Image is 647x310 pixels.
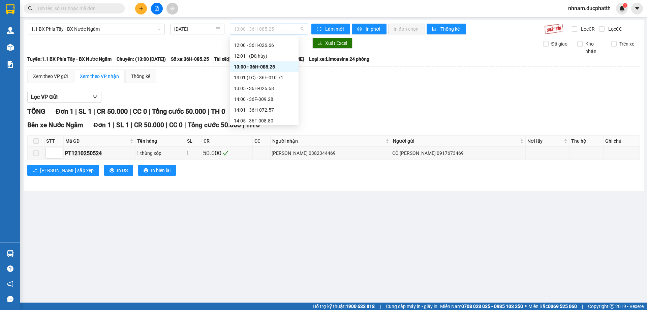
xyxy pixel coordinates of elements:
div: Thống kê [131,73,150,80]
span: Thống kê [440,25,461,33]
span: printer [144,168,148,173]
span: sync [317,27,322,32]
th: SL [185,136,202,147]
b: Tuyến: 1.1 BX Phía Tây - BX Nước Ngầm [27,56,112,62]
span: | [243,121,244,129]
button: printerIn DS [104,165,133,176]
span: TH 0 [246,121,260,129]
span: Trên xe [617,40,637,48]
span: Người gửi [393,137,519,145]
div: 14:01 - 36H-072.57 [234,106,295,114]
span: CR 50.000 [134,121,164,129]
span: Cung cấp máy in - giấy in: [386,303,438,310]
button: printerIn phơi [352,24,387,34]
span: 1.1 BX Phía Tây - BX Nước Ngầm [31,24,161,34]
span: Lọc CR [578,25,596,33]
button: In đơn chọn [388,24,425,34]
button: bar-chartThống kê [427,24,466,34]
img: 9k= [544,24,563,34]
span: | [166,121,167,129]
sup: 1 [623,3,627,8]
button: file-add [151,3,163,15]
span: Làm mới [325,25,345,33]
button: printerIn biên lai [138,165,176,176]
span: | [93,107,95,115]
span: bar-chart [432,27,438,32]
input: 12/10/2025 [174,25,214,33]
div: 1 thùng xốp [136,149,184,157]
span: caret-down [634,5,640,11]
div: 12:01 - (Đã hủy) [234,52,295,60]
span: Tổng cước 50.000 [188,121,241,129]
span: CR 50.000 [97,107,128,115]
span: Đơn 1 [56,107,73,115]
span: Lọc VP Gửi [31,93,58,101]
span: TỔNG [27,107,45,115]
div: 13:05 - 36H-026.68 [234,85,295,92]
span: 1 [624,3,626,8]
span: SL 1 [79,107,92,115]
span: printer [110,168,114,173]
button: plus [135,3,147,15]
div: 13:00 - 36H-085.25 [234,63,295,71]
th: CC [253,136,271,147]
button: downloadXuất Excel [312,38,352,49]
span: Hỗ trợ kỹ thuật: [313,303,375,310]
span: down [92,94,98,100]
input: Tìm tên, số ĐT hoặc mã đơn [37,5,117,12]
button: syncLàm mới [311,24,350,34]
button: Lọc VP Gửi [27,92,101,103]
div: [PERSON_NAME] 0382344469 [272,149,390,157]
span: printer [357,27,363,32]
span: TH 0 [211,107,225,115]
th: STT [44,136,64,147]
th: Ghi chú [604,136,640,147]
strong: 0708 023 035 - 0935 103 250 [461,304,523,309]
span: Đơn 1 [93,121,111,129]
span: [PERSON_NAME] sắp xếp [40,167,94,174]
span: In biên lai [151,167,171,174]
span: In DS [117,167,128,174]
span: | [380,303,381,310]
span: CC 0 [133,107,147,115]
span: Kho nhận [583,40,606,55]
td: PT1210250524 [64,147,135,160]
span: Đã giao [549,40,570,48]
div: 14:05 - 36F-008.80 [234,117,295,124]
span: Số xe: 36H-085.25 [171,55,209,63]
div: Xem theo VP nhận [80,73,119,80]
span: | [113,121,115,129]
span: search [28,6,33,11]
div: 12:00 - 36H-026.66 [234,41,295,49]
img: warehouse-icon [7,44,14,51]
span: ⚪️ [525,305,527,308]
span: Nơi lấy [527,137,562,145]
img: warehouse-icon [7,250,14,257]
span: | [582,303,583,310]
div: PT1210250524 [65,149,134,158]
button: caret-down [631,3,643,15]
span: check [222,150,228,156]
span: Miền Nam [440,303,523,310]
strong: 1900 633 818 [346,304,375,309]
span: | [131,121,132,129]
span: CC 0 [169,121,183,129]
span: Mã GD [65,137,128,145]
span: | [184,121,186,129]
span: | [208,107,209,115]
span: Bến xe Nước Ngầm [27,121,83,129]
img: warehouse-icon [7,27,14,34]
div: 1 [186,149,201,157]
img: logo-vxr [6,4,14,15]
span: | [75,107,77,115]
div: Xem theo VP gửi [33,73,68,80]
span: Tổng cước 50.000 [152,107,206,115]
span: download [318,41,322,46]
button: aim [166,3,178,15]
span: In phơi [366,25,381,33]
span: Chuyến: (13:00 [DATE]) [117,55,166,63]
span: | [129,107,131,115]
span: Loại xe: Limousine 24 phòng [309,55,369,63]
strong: 0369 525 060 [548,304,577,309]
button: sort-ascending[PERSON_NAME] sắp xếp [27,165,99,176]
